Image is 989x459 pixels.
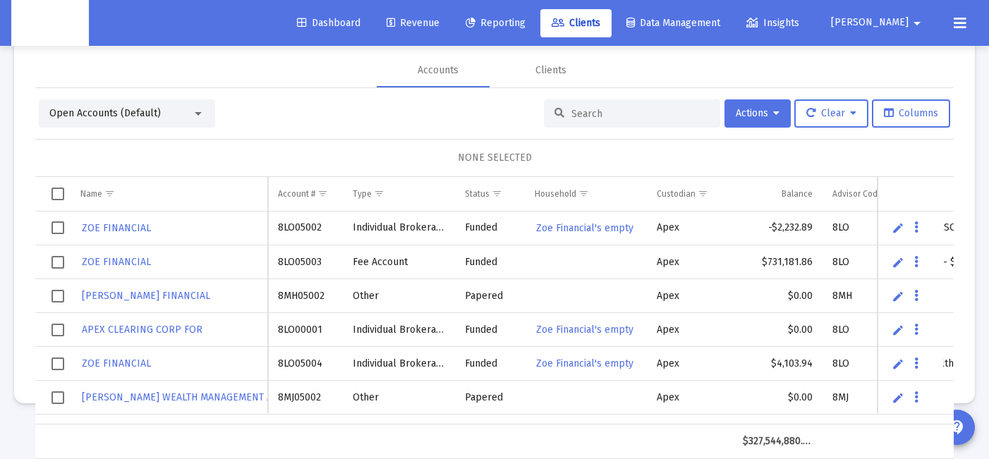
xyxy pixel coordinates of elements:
div: Funded [465,221,515,235]
a: Reporting [454,9,537,37]
span: Data Management [626,17,720,29]
span: Columns [884,107,938,119]
span: Show filter options for column 'Type' [374,188,384,199]
span: ZOE FINANCIAL [82,222,151,234]
a: Edit [892,357,904,370]
a: Zoe Financial's empty [535,218,635,238]
td: 8MJ [823,381,913,415]
td: Apex [647,313,733,347]
td: Apex [647,381,733,415]
td: Fee Account [343,245,455,279]
td: Column Name [71,177,268,211]
div: Balance [782,188,813,200]
div: Status [465,188,490,200]
td: 8MH05002 [268,279,343,313]
span: Reporting [466,17,526,29]
div: NONE SELECTED [47,151,942,165]
td: -$2,232.89 [733,212,822,245]
td: Apex [647,212,733,245]
div: Select row [51,221,64,234]
span: ZOE FINANCIAL [82,357,151,369]
div: Select row [51,324,64,336]
span: ZOE FINANCIAL [82,256,151,268]
td: $0.00 [733,313,822,347]
a: Edit [892,221,904,234]
span: APEX CLEARING CORP FOR [82,324,202,336]
td: Column Household [525,177,647,211]
span: Show filter options for column 'Custodian' [698,188,708,199]
div: Clients [535,63,566,78]
div: Select row [51,357,64,370]
span: Actions [736,107,779,119]
td: $0.00 [733,279,822,313]
span: Show filter options for column 'Household' [578,188,589,199]
td: 8LO00001 [268,313,343,347]
td: 8MJ05004 [268,415,343,448]
td: $4,103.94 [733,347,822,381]
td: 8LO05004 [268,347,343,381]
a: ZOE FINANCIAL [80,218,152,238]
td: 8LO [823,245,913,279]
span: Insights [746,17,799,29]
img: Dashboard [22,9,78,37]
a: Edit [892,391,904,404]
div: Select all [51,188,64,200]
td: Column Type [343,177,455,211]
td: $0.00 [733,381,822,415]
span: Show filter options for column 'Account #' [317,188,328,199]
a: ZOE FINANCIAL [80,252,152,272]
a: Zoe Financial's empty [535,319,635,340]
td: Column Status [455,177,525,211]
a: Clients [540,9,612,37]
a: Data Management [615,9,732,37]
td: 8MJ05002 [268,381,343,415]
span: Open Accounts (Default) [49,107,161,119]
mat-icon: contact_support [949,419,966,436]
div: Select row [51,256,64,269]
div: Funded [465,357,515,371]
a: [PERSON_NAME] FINANCIAL [80,286,212,306]
a: [PERSON_NAME] WEALTH MANAGEMENT AND [80,387,287,408]
td: Column Custodian [647,177,733,211]
div: Data grid [35,177,954,459]
td: 8LO05003 [268,245,343,279]
a: Zoe Financial's empty [535,353,635,374]
td: Apex [647,347,733,381]
a: Edit [892,324,904,336]
div: Papered [465,391,515,405]
button: Clear [794,99,868,128]
td: Column Account # [268,177,343,211]
td: $0.00 [733,415,822,448]
td: Apex [647,245,733,279]
div: Accounts [418,63,459,78]
div: Household [535,188,576,200]
mat-icon: arrow_drop_down [909,9,926,37]
td: 8MH [823,279,913,313]
a: APEX CLEARING CORP FOR [80,319,204,340]
span: Zoe Financial's empty [536,222,633,234]
div: Funded [465,255,515,269]
a: ZOE FINANCIAL [80,353,152,374]
div: Funded [465,323,515,337]
td: Other [343,381,455,415]
td: 8MJ [823,415,913,448]
td: Individual Brokerage [343,347,455,381]
div: Papered [465,289,515,303]
a: Edit [892,256,904,269]
span: Clients [552,17,600,29]
a: Revenue [375,9,451,37]
td: Other [343,279,455,313]
span: Revenue [387,17,439,29]
div: $327,544,880.80 [743,434,812,448]
td: Individual Brokerage [343,313,455,347]
button: Columns [872,99,950,128]
td: Column Balance [733,177,822,211]
td: Apex [647,415,733,448]
td: 8LO05002 [268,212,343,245]
span: [PERSON_NAME] WEALTH MANAGEMENT AND [82,391,286,403]
div: Type [353,188,372,200]
span: Clear [806,107,856,119]
span: Show filter options for column 'Name' [104,188,115,199]
td: 8LO [823,212,913,245]
td: Individual Brokerage [343,212,455,245]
